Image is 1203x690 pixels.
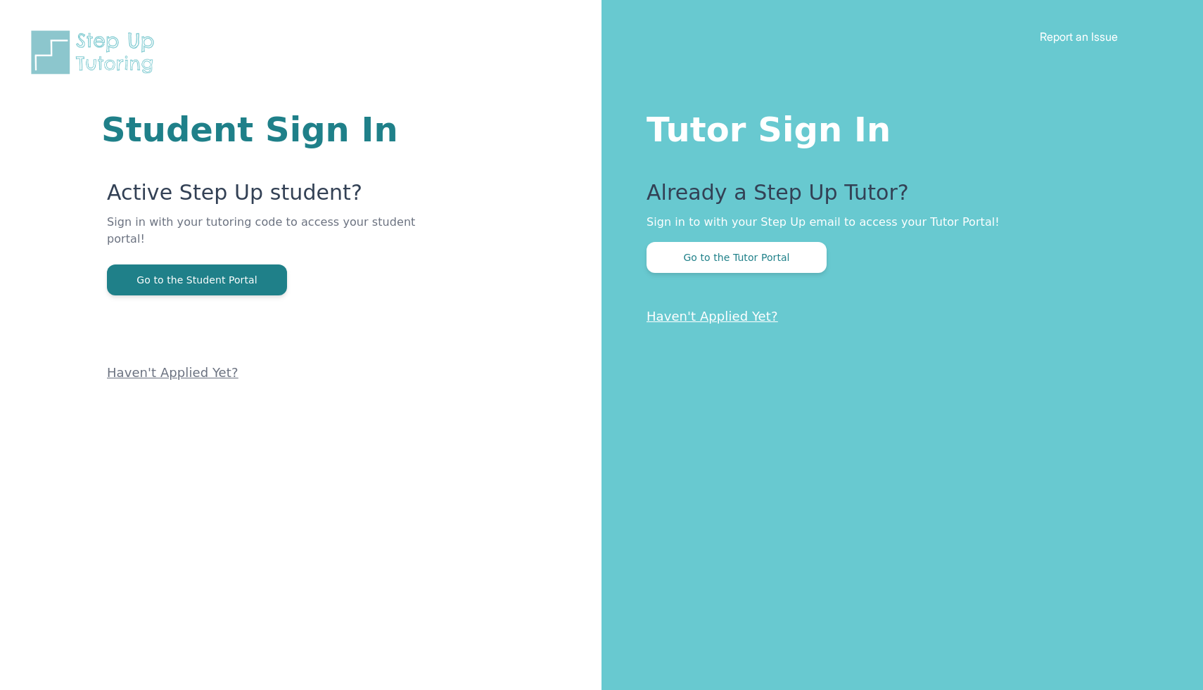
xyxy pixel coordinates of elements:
img: Step Up Tutoring horizontal logo [28,28,163,77]
p: Sign in with your tutoring code to access your student portal! [107,214,433,264]
a: Haven't Applied Yet? [107,365,238,380]
a: Report an Issue [1040,30,1118,44]
p: Active Step Up student? [107,180,433,214]
a: Go to the Tutor Portal [647,250,827,264]
h1: Tutor Sign In [647,107,1147,146]
p: Already a Step Up Tutor? [647,180,1147,214]
p: Sign in to with your Step Up email to access your Tutor Portal! [647,214,1147,231]
a: Go to the Student Portal [107,273,287,286]
button: Go to the Tutor Portal [647,242,827,273]
a: Haven't Applied Yet? [647,309,778,324]
h1: Student Sign In [101,113,433,146]
button: Go to the Student Portal [107,264,287,295]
